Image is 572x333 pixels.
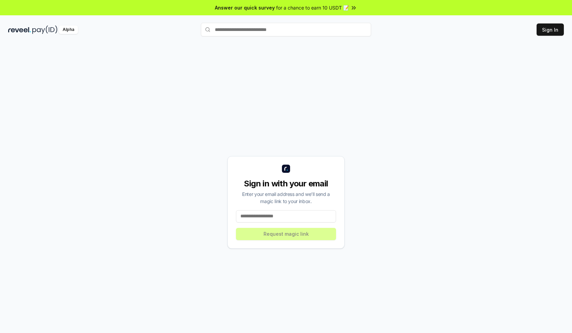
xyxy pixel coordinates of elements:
[537,23,564,36] button: Sign In
[236,178,336,189] div: Sign in with your email
[8,26,31,34] img: reveel_dark
[59,26,78,34] div: Alpha
[215,4,275,11] span: Answer our quick survey
[276,4,349,11] span: for a chance to earn 10 USDT 📝
[236,190,336,205] div: Enter your email address and we’ll send a magic link to your inbox.
[282,165,290,173] img: logo_small
[32,26,58,34] img: pay_id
